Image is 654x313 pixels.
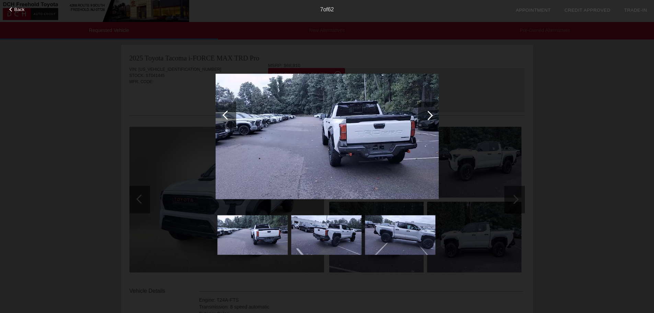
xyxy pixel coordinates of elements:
span: 7 [320,7,323,12]
span: 62 [328,7,334,12]
img: 38f6e125da28018c866abcb2e3cdfde0x.jpg [216,74,439,199]
img: 38f6e125da28018c866abcb2e3cdfde0x.jpg [217,215,288,255]
a: Trade-In [624,8,647,13]
img: 3b46bdf086cdfbb40eada741f754460fx.jpg [365,215,435,255]
img: 53e8d01fb747495200e7de20a7f786d0x.jpg [291,215,362,255]
a: Credit Approved [564,8,610,13]
span: Back [14,7,25,12]
a: Appointment [516,8,551,13]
